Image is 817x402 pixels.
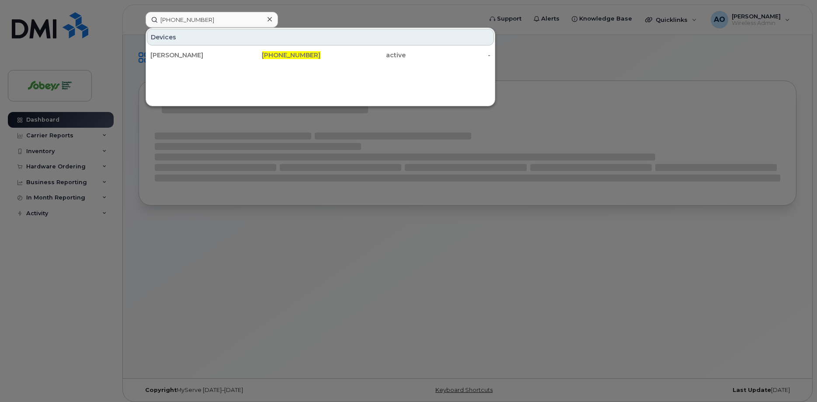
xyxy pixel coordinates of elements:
div: Devices [147,29,494,45]
div: active [320,51,406,59]
div: [PERSON_NAME] [150,51,236,59]
span: [PHONE_NUMBER] [262,51,320,59]
div: - [406,51,491,59]
a: [PERSON_NAME][PHONE_NUMBER]active- [147,47,494,63]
